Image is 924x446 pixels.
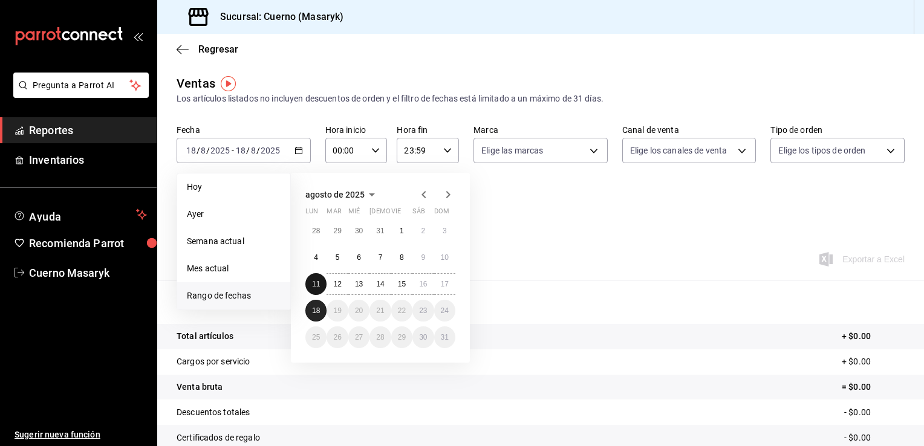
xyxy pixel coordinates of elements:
[369,207,441,220] abbr: jueves
[348,326,369,348] button: 27 de agosto de 2025
[778,144,865,157] span: Elige los tipos de orden
[355,280,363,288] abbr: 13 de agosto de 2025
[327,326,348,348] button: 26 de agosto de 2025
[312,280,320,288] abbr: 11 de agosto de 2025
[400,253,404,262] abbr: 8 de agosto de 2025
[391,273,412,295] button: 15 de agosto de 2025
[305,207,318,220] abbr: lunes
[327,220,348,242] button: 29 de julio de 2025
[177,126,311,134] label: Fecha
[398,280,406,288] abbr: 15 de agosto de 2025
[376,227,384,235] abbr: 31 de julio de 2025
[327,273,348,295] button: 12 de agosto de 2025
[177,92,905,105] div: Los artículos listados no incluyen descuentos de orden y el filtro de fechas está limitado a un m...
[400,227,404,235] abbr: 1 de agosto de 2025
[29,207,131,222] span: Ayuda
[412,207,425,220] abbr: sábado
[333,280,341,288] abbr: 12 de agosto de 2025
[187,181,281,193] span: Hoy
[312,333,320,341] abbr: 25 de agosto de 2025
[434,220,455,242] button: 3 de agosto de 2025
[327,247,348,268] button: 5 de agosto de 2025
[305,220,327,242] button: 28 de julio de 2025
[421,253,425,262] abbr: 9 de agosto de 2025
[305,326,327,348] button: 25 de agosto de 2025
[187,235,281,248] span: Semana actual
[177,74,215,92] div: Ventas
[369,220,391,242] button: 31 de julio de 2025
[221,76,236,91] button: Tooltip marker
[187,208,281,221] span: Ayer
[256,146,260,155] span: /
[200,146,206,155] input: --
[177,44,238,55] button: Regresar
[15,428,147,441] span: Sugerir nueva función
[419,306,427,315] abbr: 23 de agosto de 2025
[305,187,379,202] button: agosto de 2025
[419,333,427,341] abbr: 30 de agosto de 2025
[355,306,363,315] abbr: 20 de agosto de 2025
[13,73,149,98] button: Pregunta a Parrot AI
[434,207,449,220] abbr: domingo
[314,253,318,262] abbr: 4 de agosto de 2025
[412,247,434,268] button: 9 de agosto de 2025
[305,190,365,199] span: agosto de 2025
[391,247,412,268] button: 8 de agosto de 2025
[376,280,384,288] abbr: 14 de agosto de 2025
[412,273,434,295] button: 16 de agosto de 2025
[235,146,246,155] input: --
[421,227,425,235] abbr: 2 de agosto de 2025
[177,355,250,368] p: Cargos por servicio
[441,306,449,315] abbr: 24 de agosto de 2025
[630,144,727,157] span: Elige los canales de venta
[177,330,233,343] p: Total artículos
[206,146,210,155] span: /
[397,126,459,134] label: Hora fin
[622,126,756,134] label: Canal de venta
[348,273,369,295] button: 13 de agosto de 2025
[348,207,360,220] abbr: miércoles
[187,289,281,302] span: Rango de fechas
[441,280,449,288] abbr: 17 de agosto de 2025
[29,152,147,168] span: Inventarios
[391,207,401,220] abbr: viernes
[327,300,348,322] button: 19 de agosto de 2025
[348,247,369,268] button: 6 de agosto de 2025
[376,306,384,315] abbr: 21 de agosto de 2025
[434,326,455,348] button: 31 de agosto de 2025
[312,227,320,235] abbr: 28 de julio de 2025
[481,144,543,157] span: Elige las marcas
[260,146,281,155] input: ----
[305,300,327,322] button: 18 de agosto de 2025
[369,247,391,268] button: 7 de agosto de 2025
[177,431,260,444] p: Certificados de regalo
[333,306,341,315] abbr: 19 de agosto de 2025
[842,381,905,393] p: = $0.00
[312,306,320,315] abbr: 18 de agosto de 2025
[369,300,391,322] button: 21 de agosto de 2025
[186,146,197,155] input: --
[398,333,406,341] abbr: 29 de agosto de 2025
[391,300,412,322] button: 22 de agosto de 2025
[379,253,383,262] abbr: 7 de agosto de 2025
[369,273,391,295] button: 14 de agosto de 2025
[133,31,143,41] button: open_drawer_menu
[441,253,449,262] abbr: 10 de agosto de 2025
[29,265,147,281] span: Cuerno Masaryk
[441,333,449,341] abbr: 31 de agosto de 2025
[177,295,905,309] p: Resumen
[336,253,340,262] abbr: 5 de agosto de 2025
[327,207,341,220] abbr: martes
[412,220,434,242] button: 2 de agosto de 2025
[369,326,391,348] button: 28 de agosto de 2025
[305,273,327,295] button: 11 de agosto de 2025
[770,126,905,134] label: Tipo de orden
[198,44,238,55] span: Regresar
[376,333,384,341] abbr: 28 de agosto de 2025
[391,220,412,242] button: 1 de agosto de 2025
[434,300,455,322] button: 24 de agosto de 2025
[250,146,256,155] input: --
[419,280,427,288] abbr: 16 de agosto de 2025
[325,126,388,134] label: Hora inicio
[8,88,149,100] a: Pregunta a Parrot AI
